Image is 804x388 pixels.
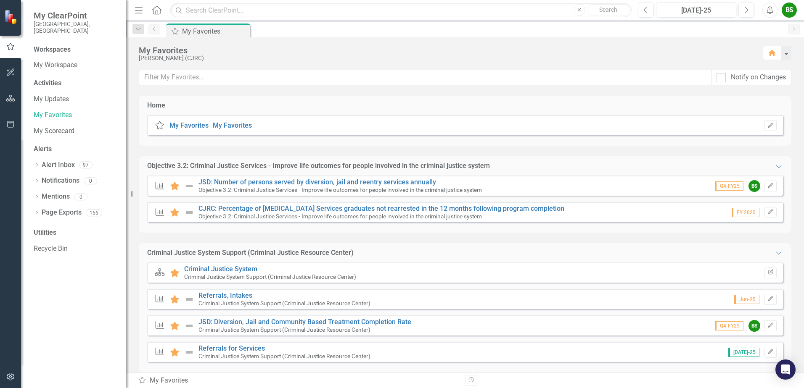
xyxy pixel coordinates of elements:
div: Criminal Justice System Support (Criminal Justice Resource Center) [147,248,354,258]
small: Objective 3.2: Criminal Justice Services - Improve life outcomes for people involved in the crimi... [198,186,482,193]
a: My Workspace [34,60,118,70]
a: Criminal Justice System [184,265,257,273]
div: My Favorites [139,46,754,55]
small: Criminal Justice System Support (Criminal Justice Resource Center) [198,353,370,359]
div: 0 [74,193,87,200]
div: Alerts [34,144,118,154]
button: Set Home Page [764,120,777,131]
div: Activities [34,79,118,88]
div: BS [748,320,760,332]
span: My ClearPoint [34,10,118,21]
a: My Updates [34,94,118,104]
div: Open Intercom Messenger [775,359,796,380]
small: Criminal Justice System Support (Criminal Justice Resource Center) [198,326,370,333]
div: Workspaces [34,45,71,55]
div: BS [748,180,760,192]
a: Page Exports [42,208,82,218]
a: My Scorecard [34,126,118,136]
input: Filter My Favorites... [139,70,711,85]
button: Search [587,4,629,16]
a: JSD: Diversion, Jail and Community Based Treatment Completion Rate [198,318,411,326]
div: Objective 3.2: Criminal Justice Services - Improve life outcomes for people involved in the crimi... [147,161,490,171]
span: Jun-25 [734,295,759,304]
small: Objective 3.2: Criminal Justice Services - Improve life outcomes for people involved in the crimi... [198,213,482,220]
div: [DATE]-25 [659,5,733,16]
span: Q4-FY25 [715,321,743,330]
a: CJRC: Percentage of [MEDICAL_DATA] Services graduates not rearrested in the 12 months following p... [198,204,564,212]
button: [DATE]-25 [656,3,736,18]
span: [DATE]-25 [728,348,759,357]
img: Not Defined [184,207,194,218]
div: Notify on Changes [731,73,786,82]
a: Referrals for Services [198,344,265,352]
div: 97 [79,162,93,169]
div: My Favorites [182,26,248,37]
img: ClearPoint Strategy [4,10,19,24]
a: My Favorites [169,121,209,129]
div: Home [147,101,165,110]
span: Q4-FY25 [715,181,743,191]
button: BS [782,3,797,18]
div: [PERSON_NAME] (CJRC) [139,55,754,61]
a: JSD: Number of persons served by diversion, jail and reentry services annually [198,178,436,186]
img: Not Defined [184,321,194,331]
img: Not Defined [184,347,194,357]
a: Recycle Bin [34,244,118,254]
a: My Favorites [34,110,118,120]
a: Alert Inbox [42,160,75,170]
a: Notifications [42,176,79,186]
img: Not Defined [184,181,194,191]
div: Utilities [34,228,118,238]
small: Criminal Justice System Support (Criminal Justice Resource Center) [184,273,356,280]
span: FY 2025 [732,208,759,217]
small: [GEOGRAPHIC_DATA], [GEOGRAPHIC_DATA] [34,21,118,34]
div: 166 [86,209,102,216]
span: Search [599,6,617,13]
a: Mentions [42,192,70,202]
input: Search ClearPoint... [170,3,632,18]
small: Criminal Justice System Support (Criminal Justice Resource Center) [198,300,370,307]
a: My Favorites [213,121,252,129]
div: 0 [84,177,97,184]
img: Not Defined [184,294,194,304]
a: Referrals, Intakes [198,291,252,299]
div: My Favorites [138,376,459,385]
